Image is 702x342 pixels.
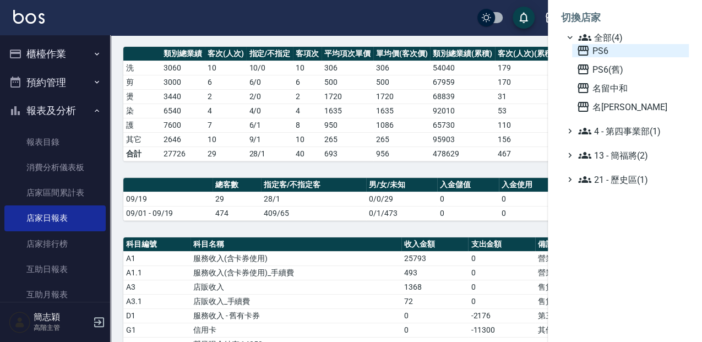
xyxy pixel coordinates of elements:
[576,63,684,76] span: PS6(舊)
[578,124,684,138] span: 4 - 第四事業部(1)
[561,4,689,31] li: 切換店家
[578,31,684,44] span: 全部(4)
[576,44,684,57] span: PS6
[576,100,684,113] span: 名[PERSON_NAME]
[578,149,684,162] span: 13 - 簡福將(2)
[576,82,684,95] span: 名留中和
[578,173,684,186] span: 21 - 歷史區(1)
